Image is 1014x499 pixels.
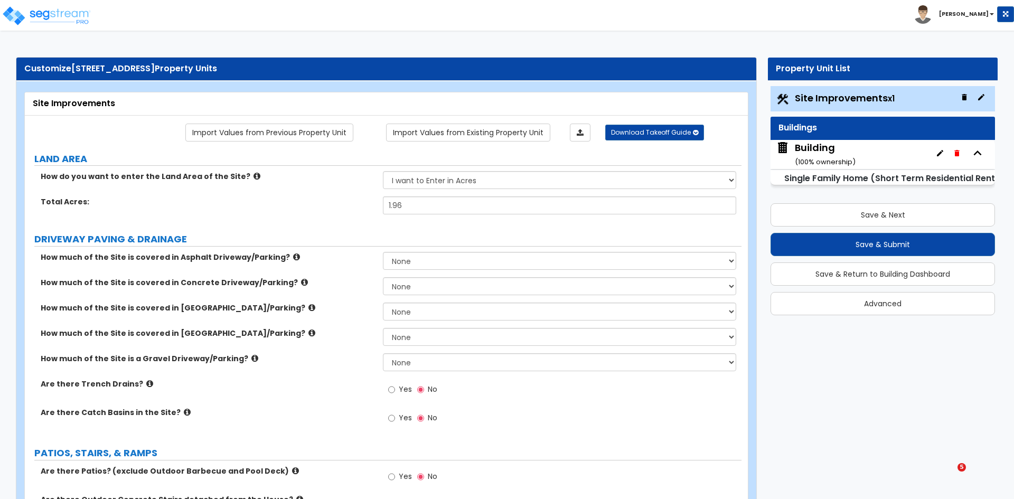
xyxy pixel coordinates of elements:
[292,467,299,475] i: click for more info!
[611,128,691,137] span: Download Takeoff Guide
[776,63,990,75] div: Property Unit List
[795,141,856,168] div: Building
[41,379,375,389] label: Are there Trench Drains?
[386,124,550,142] a: Import the dynamic attribute values from existing properties.
[914,5,932,24] img: avatar.png
[605,125,704,140] button: Download Takeoff Guide
[41,277,375,288] label: How much of the Site is covered in Concrete Driveway/Parking?
[939,10,989,18] b: [PERSON_NAME]
[771,262,995,286] button: Save & Return to Building Dashboard
[308,329,315,337] i: click for more info!
[936,463,961,488] iframe: Intercom live chat
[41,303,375,313] label: How much of the Site is covered in [GEOGRAPHIC_DATA]/Parking?
[33,98,740,110] div: Site Improvements
[41,407,375,418] label: Are there Catch Basins in the Site?
[776,141,790,155] img: building.svg
[388,412,395,424] input: Yes
[24,63,748,75] div: Customize Property Units
[308,304,315,312] i: click for more info!
[301,278,308,286] i: click for more info!
[41,171,375,182] label: How do you want to enter the Land Area of the Site?
[776,141,856,168] span: Building
[146,380,153,388] i: click for more info!
[957,463,966,472] span: 5
[251,354,258,362] i: click for more info!
[41,466,375,476] label: Are there Patios? (exclude Outdoor Barbecue and Pool Deck)
[399,471,412,482] span: Yes
[417,471,424,483] input: No
[41,252,375,262] label: How much of the Site is covered in Asphalt Driveway/Parking?
[71,62,155,74] span: [STREET_ADDRESS]
[417,384,424,396] input: No
[184,408,191,416] i: click for more info!
[776,92,790,106] img: Construction.png
[293,253,300,261] i: click for more info!
[41,328,375,338] label: How much of the Site is covered in [GEOGRAPHIC_DATA]/Parking?
[795,157,856,167] small: ( 100 % ownership)
[34,446,741,460] label: PATIOS, STAIRS, & RAMPS
[388,384,395,396] input: Yes
[428,412,437,423] span: No
[771,203,995,227] button: Save & Next
[34,232,741,246] label: DRIVEWAY PAVING & DRAINAGE
[784,172,1007,184] small: Single Family Home (Short Term Residential Rental)
[428,384,437,394] span: No
[795,91,895,105] span: Site Improvements
[388,471,395,483] input: Yes
[2,5,91,26] img: logo_pro_r.png
[888,93,895,104] small: x1
[41,196,375,207] label: Total Acres:
[771,233,995,256] button: Save & Submit
[34,152,741,166] label: LAND AREA
[185,124,353,142] a: Import the dynamic attribute values from previous properties.
[399,384,412,394] span: Yes
[570,124,590,142] a: Import the dynamic attributes value through Excel sheet
[778,122,987,134] div: Buildings
[399,412,412,423] span: Yes
[253,172,260,180] i: click for more info!
[428,471,437,482] span: No
[41,353,375,364] label: How much of the Site is a Gravel Driveway/Parking?
[771,292,995,315] button: Advanced
[417,412,424,424] input: No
